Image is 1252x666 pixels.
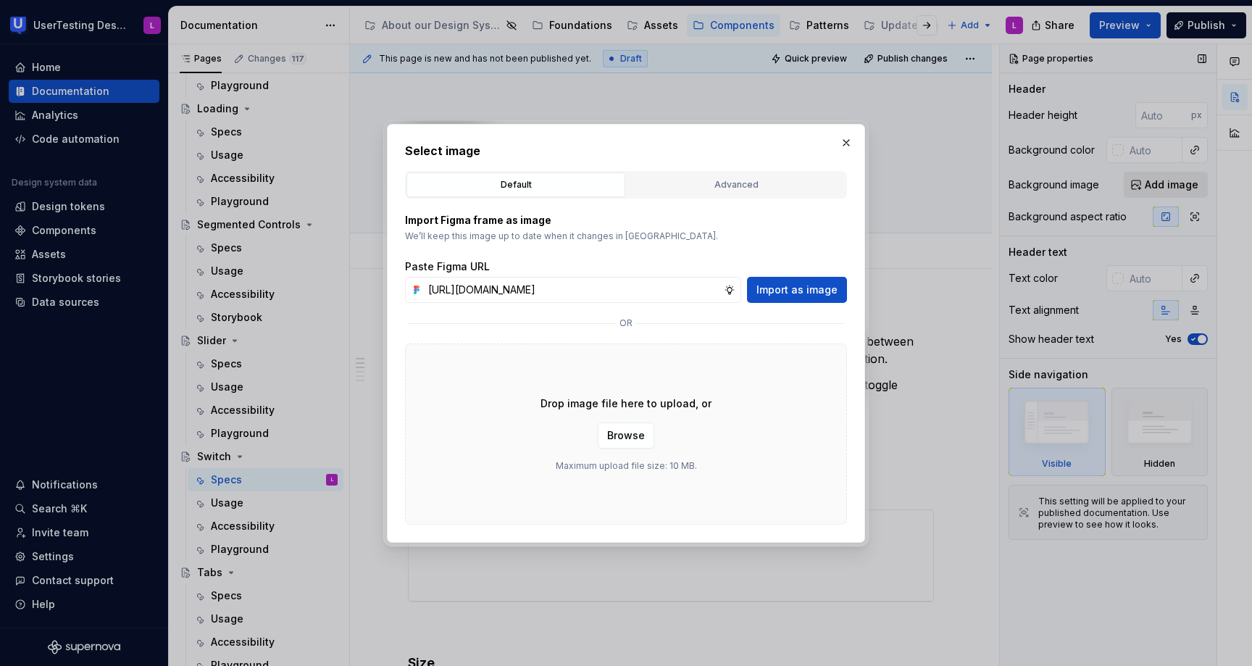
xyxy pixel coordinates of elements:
label: Paste Figma URL [405,259,490,274]
input: https://figma.com/file... [422,277,724,303]
p: Maximum upload file size: 10 MB. [556,460,697,472]
span: Import as image [756,283,838,297]
p: Import Figma frame as image [405,213,847,228]
span: Browse [607,428,645,443]
div: Default [412,178,620,192]
div: Advanced [632,178,840,192]
button: Import as image [747,277,847,303]
p: Drop image file here to upload, or [541,396,711,411]
p: or [619,317,633,329]
p: We’ll keep this image up to date when it changes in [GEOGRAPHIC_DATA]. [405,230,847,242]
h2: Select image [405,142,847,159]
button: Browse [598,423,654,449]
